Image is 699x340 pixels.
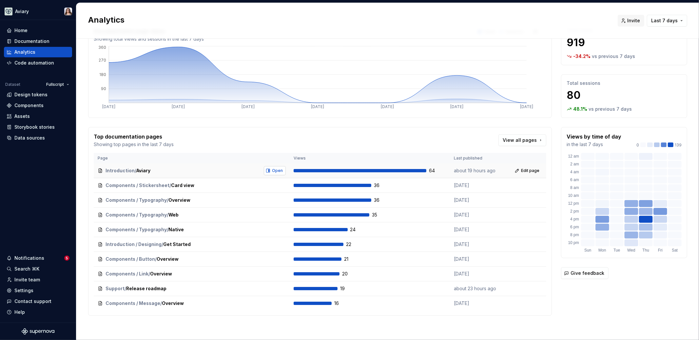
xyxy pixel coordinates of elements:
[672,248,678,253] text: Sat
[340,285,357,292] span: 19
[5,82,20,87] div: Dataset
[454,271,503,277] p: [DATE]
[567,133,621,141] p: Views by time of day
[106,256,155,262] span: Components / Button
[126,285,166,292] span: Release roadmap
[106,285,125,292] span: Support
[311,104,324,109] tspan: [DATE]
[647,15,687,27] button: Last 7 days
[570,233,579,237] text: 8 pm
[4,133,72,143] a: Data sources
[162,300,184,307] span: Overview
[106,182,169,189] span: Components / Stickersheet
[454,226,503,233] p: [DATE]
[503,137,537,143] span: View all pages
[157,256,179,262] span: Overview
[450,153,507,163] th: Last published
[14,309,25,315] div: Help
[570,209,579,214] text: 2 pm
[561,267,609,279] button: Give feedback
[429,167,446,174] span: 64
[290,153,450,163] th: Views
[1,4,75,18] button: AviaryBrittany Hogg
[167,226,168,233] span: /
[106,271,148,277] span: Components / Link
[99,58,106,63] tspan: 270
[14,287,33,294] div: Settings
[573,106,587,112] p: 48.1 %
[167,212,168,218] span: /
[4,89,72,100] a: Design tokens
[94,36,204,42] p: Showing total views and sessions in the last 7 days
[344,256,361,262] span: 21
[573,53,591,60] p: -34.2 %
[14,255,44,261] div: Notifications
[651,17,678,24] span: Last 7 days
[381,104,394,109] tspan: [DATE]
[451,104,464,109] tspan: [DATE]
[454,197,503,203] p: [DATE]
[136,167,150,174] span: Aviary
[43,80,72,89] button: Fullscript
[4,253,72,263] button: Notifications5
[155,256,157,262] span: /
[589,106,632,112] p: vs previous 7 days
[374,197,391,203] span: 36
[172,104,185,109] tspan: [DATE]
[168,212,179,218] span: Web
[513,166,542,175] a: Edit page
[14,102,44,109] div: Components
[568,154,579,159] text: 12 am
[101,86,106,91] tspan: 90
[94,141,174,148] p: Showing top pages in the last 7 days
[14,135,45,141] div: Data sources
[64,255,69,261] span: 5
[613,248,620,253] text: Tue
[4,122,72,132] a: Storybook stories
[342,271,359,277] span: 20
[658,248,663,253] text: Fri
[14,298,51,305] div: Contact support
[521,168,539,173] span: Edit page
[135,167,136,174] span: /
[242,104,255,109] tspan: [DATE]
[14,38,49,45] div: Documentation
[106,241,162,248] span: Introduction / Designing
[14,91,48,98] div: Design tokens
[334,300,351,307] span: 16
[4,58,72,68] a: Code automation
[568,201,579,206] text: 12 pm
[14,266,39,272] div: Search ⌘K
[498,134,546,146] a: View all pages
[570,225,579,229] text: 6 pm
[148,271,150,277] span: /
[4,100,72,111] a: Components
[168,197,190,203] span: Overview
[171,182,194,189] span: Card view
[168,226,184,233] span: Native
[4,47,72,57] a: Analytics
[160,300,162,307] span: /
[636,142,639,148] p: 0
[454,241,503,248] p: [DATE]
[14,49,35,55] div: Analytics
[454,182,503,189] p: [DATE]
[4,36,72,47] a: Documentation
[4,285,72,296] a: Settings
[106,300,160,307] span: Components / Message
[567,80,682,86] p: Total sessions
[106,212,167,218] span: Components / Typography
[568,193,579,198] text: 10 am
[150,271,172,277] span: Overview
[22,328,54,335] a: Supernova Logo
[454,256,503,262] p: [DATE]
[571,270,604,276] span: Give feedback
[102,104,115,109] tspan: [DATE]
[584,248,591,253] text: Sun
[14,113,30,120] div: Assets
[454,285,503,292] p: about 23 hours ago
[14,276,40,283] div: Invite team
[567,89,682,102] p: 80
[264,166,286,175] button: Open
[350,226,367,233] span: 24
